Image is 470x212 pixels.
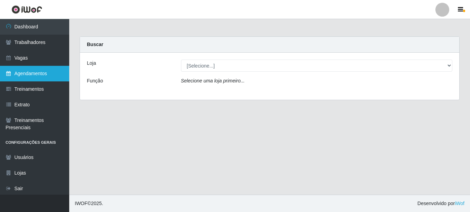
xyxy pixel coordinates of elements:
img: CoreUI Logo [11,5,42,14]
span: IWOF [75,201,88,206]
label: Loja [87,60,96,67]
strong: Buscar [87,42,103,47]
a: iWof [455,201,464,206]
i: Selecione uma loja primeiro... [181,78,245,83]
label: Função [87,77,103,85]
span: Desenvolvido por [417,200,464,207]
span: © 2025 . [75,200,103,207]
